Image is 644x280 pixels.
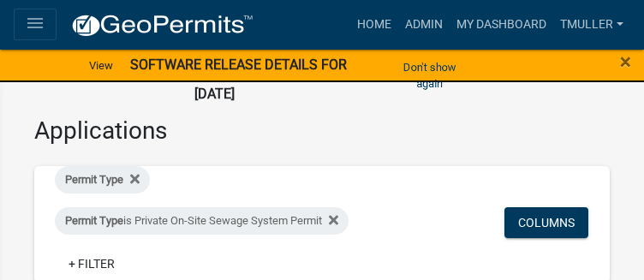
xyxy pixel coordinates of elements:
span: × [620,50,631,74]
h3: Applications [34,116,610,146]
a: Admin [398,9,450,41]
span: Permit Type [65,214,123,227]
button: Columns [504,207,588,238]
button: menu [14,9,57,40]
button: Close [620,51,631,72]
button: Don't show again [389,53,470,98]
a: Tmuller [553,9,630,41]
div: is Private On-Site Sewage System Permit [55,207,349,235]
span: Permit Type [65,173,123,186]
a: View [82,51,120,80]
a: My Dashboard [450,9,553,41]
i: menu [25,13,45,33]
a: Home [350,9,398,41]
a: + Filter [55,248,128,279]
strong: SOFTWARE RELEASE DETAILS FOR [DATE] [130,57,347,102]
